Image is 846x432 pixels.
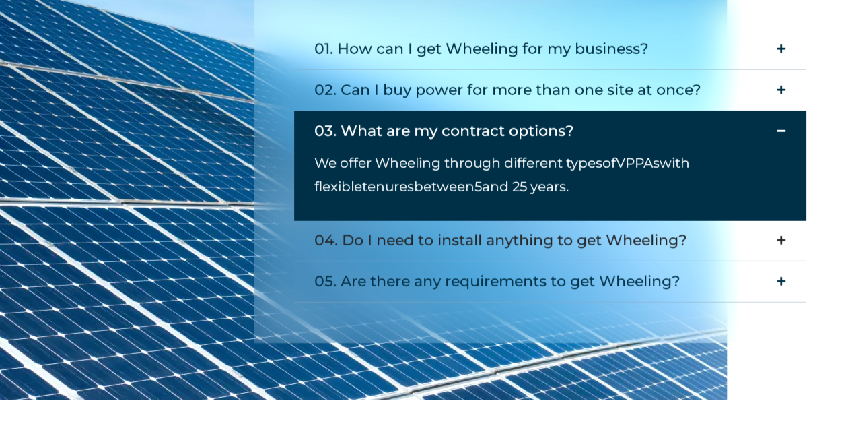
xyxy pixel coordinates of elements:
summary: 01. How can I get Wheeling for my business? [294,29,806,70]
summary: 04. Do I need to install anything to get Wheeling? [294,220,806,261]
div: 05. Are there any requirements to get Wheeling? [314,268,680,295]
div: 01. How can I get Wheeling for my business? [314,36,649,63]
summary: 05. Are there any requirements to get Wheeling? [294,261,806,303]
span: 5 [474,179,482,195]
span: s [653,155,660,171]
span: We offer Wheeling through [314,155,501,171]
span: different types [504,155,602,171]
span: of [602,155,616,171]
span: tenures [362,179,414,195]
div: 02. Can I buy power for more than one site at once? [314,77,701,104]
span: and 25 years. [482,179,569,195]
span: with flexible [314,155,690,195]
summary: 02. Can I buy power for more than one site at once? [294,70,806,111]
div: 03. What are my contract options? [314,118,574,145]
div: Accordion. Open links with Enter or Space, close with Escape, and navigate with Arrow Keys [294,29,806,303]
span: VPPA [616,155,653,171]
summary: 03. What are my contract options? [294,111,806,152]
div: 04. Do I need to install anything to get Wheeling? [314,227,687,254]
span: between [414,179,474,195]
